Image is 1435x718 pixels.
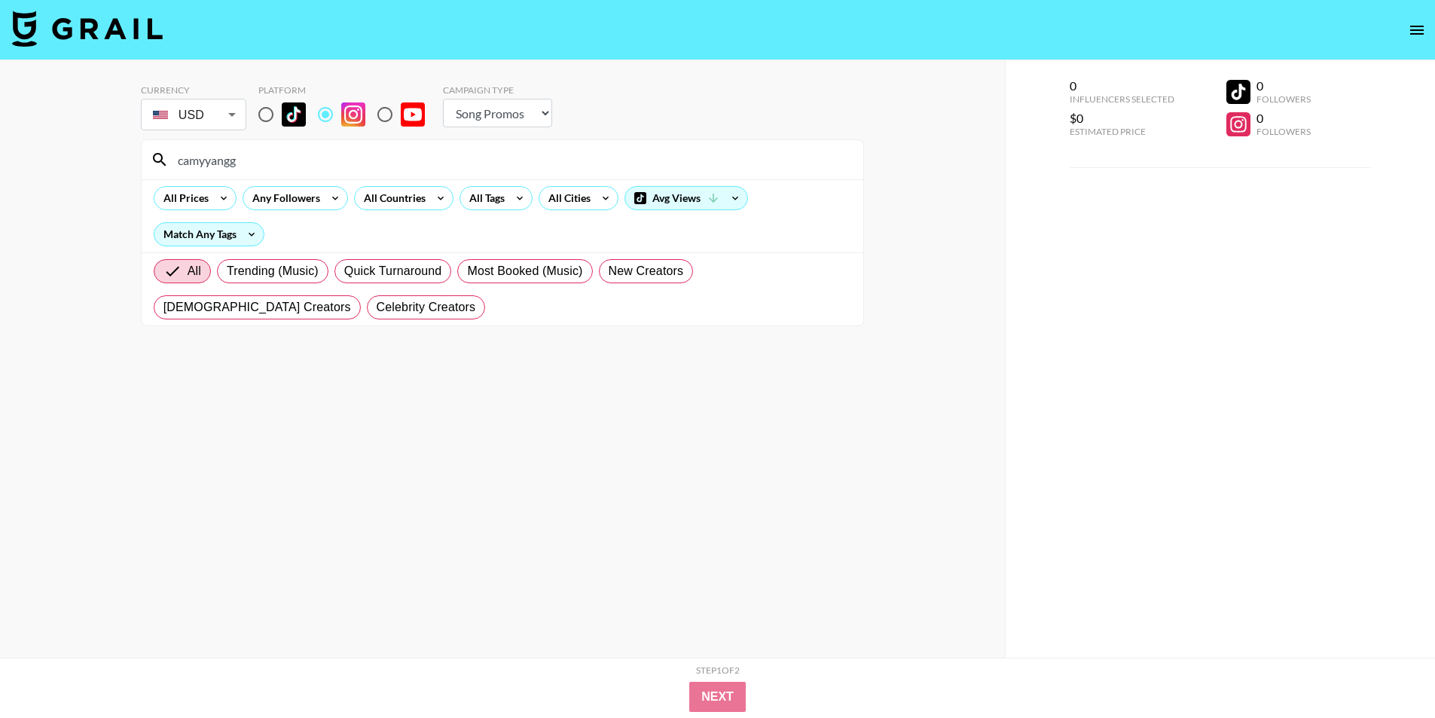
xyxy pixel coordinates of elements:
[1256,126,1311,137] div: Followers
[163,298,351,316] span: [DEMOGRAPHIC_DATA] Creators
[377,298,476,316] span: Celebrity Creators
[609,262,684,280] span: New Creators
[144,102,243,128] div: USD
[1256,78,1311,93] div: 0
[154,223,264,246] div: Match Any Tags
[188,262,201,280] span: All
[227,262,319,280] span: Trending (Music)
[625,187,747,209] div: Avg Views
[1256,93,1311,105] div: Followers
[344,262,442,280] span: Quick Turnaround
[1256,111,1311,126] div: 0
[696,665,740,676] div: Step 1 of 2
[443,84,552,96] div: Campaign Type
[355,187,429,209] div: All Countries
[12,11,163,47] img: Grail Talent
[1070,111,1174,126] div: $0
[1070,93,1174,105] div: Influencers Selected
[1070,126,1174,137] div: Estimated Price
[1070,78,1174,93] div: 0
[154,187,212,209] div: All Prices
[141,84,246,96] div: Currency
[169,148,854,172] input: Search by User Name
[460,187,508,209] div: All Tags
[243,187,323,209] div: Any Followers
[282,102,306,127] img: TikTok
[258,84,437,96] div: Platform
[539,187,594,209] div: All Cities
[689,682,746,712] button: Next
[1402,15,1432,45] button: open drawer
[401,102,425,127] img: YouTube
[467,262,582,280] span: Most Booked (Music)
[341,102,365,127] img: Instagram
